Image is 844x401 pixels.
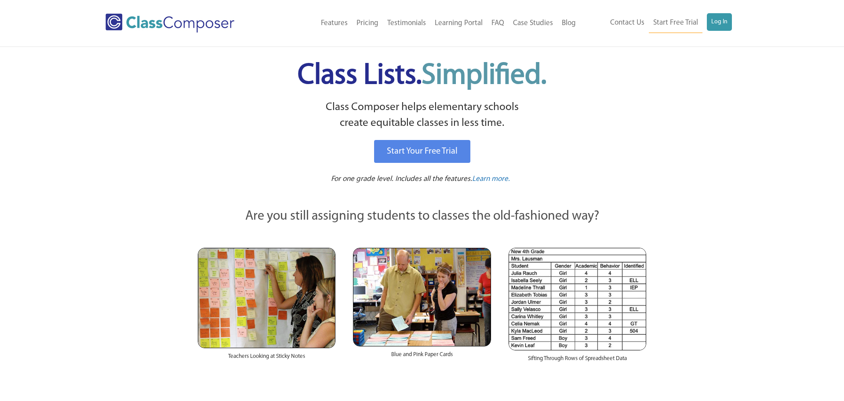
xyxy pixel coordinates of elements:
a: Contact Us [606,13,649,33]
a: Pricing [352,14,383,33]
a: Learn more. [472,174,510,185]
div: Blue and Pink Paper Cards [353,346,491,368]
a: Testimonials [383,14,430,33]
a: Learning Portal [430,14,487,33]
img: Spreadsheets [509,248,646,350]
a: Blog [557,14,580,33]
span: Start Your Free Trial [387,147,458,156]
p: Are you still assigning students to classes the old-fashioned way? [198,207,646,226]
div: Sifting Through Rows of Spreadsheet Data [509,350,646,372]
a: Log In [707,13,732,31]
p: Class Composer helps elementary schools create equitable classes in less time. [196,99,648,132]
nav: Header Menu [580,13,732,33]
img: Teachers Looking at Sticky Notes [198,248,335,348]
nav: Header Menu [270,14,580,33]
a: FAQ [487,14,509,33]
a: Start Free Trial [649,13,702,33]
img: Class Composer [105,14,234,33]
span: Learn more. [472,175,510,183]
span: For one grade level. Includes all the features. [331,175,472,183]
a: Features [316,14,352,33]
a: Case Studies [509,14,557,33]
span: Class Lists. [298,62,546,90]
a: Start Your Free Trial [374,140,470,163]
div: Teachers Looking at Sticky Notes [198,348,335,369]
img: Blue and Pink Paper Cards [353,248,491,346]
span: Simplified. [422,62,546,90]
